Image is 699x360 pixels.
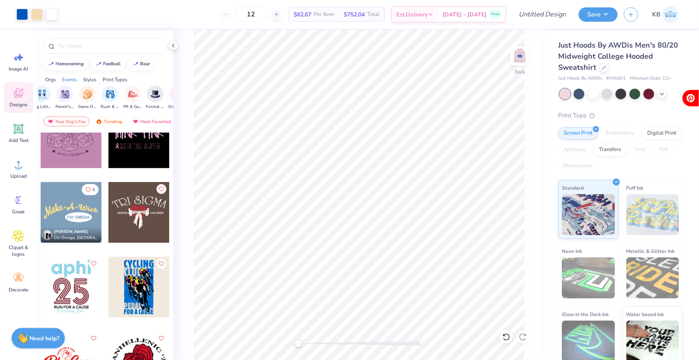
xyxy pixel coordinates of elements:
[54,229,88,235] span: [PERSON_NAME]
[5,244,32,257] span: Clipart & logos
[101,86,120,110] div: filter for Rush & Bid
[626,310,664,319] span: Water based Ink
[515,68,525,76] div: Back
[10,173,27,179] span: Upload
[168,104,187,110] span: Date Parties & Socials
[600,127,639,140] div: Embroidery
[652,10,660,19] span: KB
[38,89,47,99] img: Big Little Reveal Image
[558,111,683,120] div: Print Type
[562,257,615,298] img: Neon Ink
[558,75,602,82] span: Just Hoods By AWDis
[54,235,98,241] span: Chi Omega, [GEOGRAPHIC_DATA]
[314,10,334,19] span: Per Item
[648,6,683,23] a: KB
[9,101,28,108] span: Designs
[91,58,125,70] button: football
[579,7,618,22] button: Save
[132,62,139,66] img: trend_line.gif
[146,104,165,110] span: Formal & Semi
[156,184,166,194] button: Like
[512,6,573,23] input: Untitled Design
[45,76,56,83] div: Orgs
[62,76,77,83] div: Events
[344,10,365,19] span: $752.04
[562,247,582,255] span: Neon Ink
[78,86,97,110] div: filter for Game Day
[132,119,139,124] img: most_fav.gif
[168,86,187,110] div: filter for Date Parties & Socials
[123,86,142,110] button: filter button
[55,104,74,110] span: Parent's Weekend
[294,339,302,348] div: Accessibility label
[151,89,160,99] img: Formal & Semi Image
[396,10,428,19] span: Est. Delivery
[562,194,615,235] img: Standard
[235,7,267,22] input: – –
[626,183,644,192] span: Puff Ink
[33,104,52,110] span: Big Little Reveal
[642,127,682,140] div: Digital Print
[106,89,115,99] img: Rush & Bid Image
[9,137,28,144] span: Add Text
[96,119,102,124] img: trending.gif
[558,160,598,172] div: Rhinestones
[95,62,102,66] img: trend_line.gif
[30,335,60,342] strong: Need help?
[626,194,679,235] img: Puff Ink
[44,117,90,126] div: Your Org's Fav
[103,76,127,83] div: Print Types
[92,188,95,192] span: 5
[33,86,52,110] button: filter button
[9,66,28,72] span: Image AI
[294,10,311,19] span: $62.67
[128,89,138,99] img: PR & General Image
[92,117,126,126] div: Trending
[562,310,609,319] span: Glow in the Dark Ink
[89,334,99,344] button: Like
[78,104,97,110] span: Game Day
[146,86,165,110] button: filter button
[367,10,379,19] span: Total
[512,48,528,64] img: Back
[606,75,626,82] span: # JHA001
[140,62,150,66] div: bear
[562,183,584,192] span: Standard
[9,287,28,293] span: Decorate
[156,334,166,344] button: Like
[78,86,97,110] button: filter button
[558,144,591,156] div: Applique
[55,86,74,110] div: filter for Parent's Weekend
[82,184,99,195] button: Like
[129,117,175,126] div: Most Favorited
[57,42,162,50] input: Try "Alpha"
[558,40,678,72] span: Just Hoods By AWDis Men's 80/20 Midweight College Hooded Sweatshirt
[156,259,166,269] button: Like
[626,247,675,255] span: Metallic & Glitter Ink
[83,89,92,99] img: Game Day Image
[56,62,84,66] div: homecoming
[442,10,487,19] span: [DATE] - [DATE]
[558,127,598,140] div: Screen Print
[55,86,74,110] button: filter button
[168,86,187,110] button: filter button
[146,86,165,110] div: filter for Formal & Semi
[60,89,70,99] img: Parent's Weekend Image
[33,86,52,110] div: filter for Big Little Reveal
[103,62,121,66] div: football
[83,76,97,83] div: Styles
[12,209,25,215] span: Greek
[89,259,99,269] button: Like
[654,144,674,156] div: Foil
[630,75,671,82] span: Minimum Order: 12 +
[123,104,142,110] span: PR & General
[626,257,679,298] img: Metallic & Glitter Ink
[128,58,154,70] button: bear
[101,86,120,110] button: filter button
[629,144,652,156] div: Vinyl
[47,119,54,124] img: most_fav.gif
[101,104,120,110] span: Rush & Bid
[48,62,54,66] img: trend_line.gif
[173,89,183,99] img: Date Parties & Socials Image
[662,6,679,23] img: Katie Binkowski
